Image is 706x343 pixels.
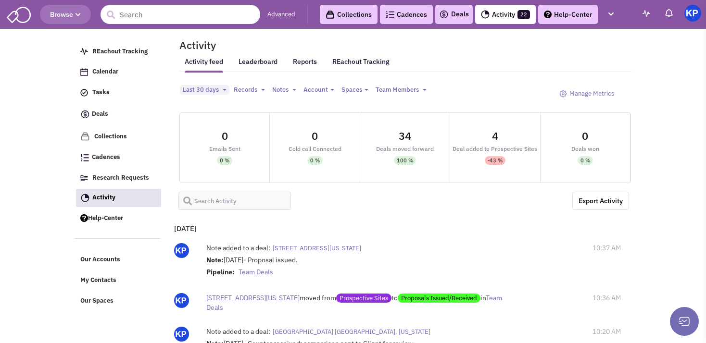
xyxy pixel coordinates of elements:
img: Activity.png [81,194,89,202]
a: Help-Center [538,5,598,24]
div: 0 % [580,156,590,165]
span: Account [303,86,328,94]
img: Activity.png [481,10,490,19]
div: 0 % [220,156,229,165]
div: moved from to in [206,293,519,312]
span: 10:36 AM [593,293,621,303]
a: Manage Metrics [555,85,619,103]
input: Search [101,5,260,24]
div: 0 [582,131,588,141]
a: Deals [76,104,161,125]
span: [STREET_ADDRESS][US_STATE] [206,294,300,302]
button: Account [301,85,337,95]
span: Cadences [92,153,120,161]
div: [DATE]- Proposal issued. [206,255,547,279]
img: icon-collection-lavender-black.svg [326,10,335,19]
button: Browse [40,5,91,24]
span: Team Members [376,86,419,94]
button: Last 30 days [180,85,229,95]
a: Export the below as a .XLSX spreadsheet [572,192,629,210]
label: Note added to a deal: [206,243,270,253]
div: 34 [399,131,411,141]
a: Collections [320,5,378,24]
div: 0 % [310,156,320,165]
span: Tasks [92,88,110,97]
img: Gp5tB00MpEGTGSMiAkF79g.png [174,327,189,342]
img: Gp5tB00MpEGTGSMiAkF79g.png [174,293,189,308]
a: Cadences [380,5,433,24]
a: Tasks [76,84,161,102]
span: Calendar [92,68,118,76]
a: Activity feed [185,57,223,73]
img: KeyPoint Partners [684,5,701,22]
a: Deals [439,9,469,20]
a: Leaderboard [239,57,277,73]
span: Activity [92,193,115,201]
span: Research Requests [92,173,149,182]
div: 0 [312,131,318,141]
div: 0 [222,131,228,141]
a: Advanced [267,10,295,19]
span: Proposals Issued/Received [398,294,480,303]
button: Records [231,85,268,95]
strong: Pipeline: [206,268,235,276]
span: Our Accounts [80,256,120,264]
span: Collections [94,132,127,140]
a: Our Spaces [76,292,161,310]
h2: Activity [167,41,216,49]
button: Team Members [373,85,429,95]
a: Activity22 [475,5,536,24]
img: Cadences_logo.png [80,154,89,161]
span: Notes [272,86,289,94]
div: 4 [492,131,498,141]
span: 22 [517,10,530,19]
div: Deals moved forward [360,146,450,152]
span: [GEOGRAPHIC_DATA] [GEOGRAPHIC_DATA], [US_STATE] [273,328,430,336]
span: 10:37 AM [593,243,621,253]
button: Spaces [339,85,371,95]
img: Calendar.png [80,68,88,76]
span: Team Deals [206,294,502,312]
button: Notes [269,85,299,95]
span: Prospective Sites [336,294,391,303]
img: icon-tasks.png [80,89,88,97]
a: REachout Tracking [76,43,161,61]
a: Cadences [76,148,161,167]
span: [STREET_ADDRESS][US_STATE] [273,244,361,252]
a: Research Requests [76,169,161,187]
span: Spaces [341,86,362,94]
span: 10:20 AM [593,327,621,336]
span: My Contacts [80,276,116,284]
span: Our Spaces [80,296,113,305]
a: Our Accounts [76,251,161,269]
a: Reports [293,57,317,72]
input: Search Activity [178,192,291,210]
b: [DATE] [174,224,197,233]
div: -43 % [488,156,503,165]
a: Activity [76,189,161,207]
div: Deals won [541,146,630,152]
div: Emails Sent [180,146,269,152]
a: REachout Tracking [332,51,390,72]
span: Browse [50,10,81,19]
img: SmartAdmin [7,5,31,23]
img: octicon_gear-24.png [559,90,567,98]
img: Cadences_logo.png [386,11,394,18]
img: icon-collection-lavender.png [80,132,90,141]
span: Records [234,86,257,94]
div: Deal added to Prospective Sites [450,146,540,152]
img: icon-deals.svg [80,109,90,120]
span: REachout Tracking [92,47,148,55]
a: My Contacts [76,271,161,290]
a: Collections [76,127,161,146]
label: Note added to a deal: [206,327,270,336]
span: Team Deals [239,268,273,276]
img: help.png [544,11,552,18]
a: Help-Center [76,209,161,228]
img: help.png [80,214,88,222]
a: Calendar [76,63,161,81]
span: Last 30 days [183,86,219,94]
img: icon-deals.svg [439,9,449,20]
strong: Note: [206,256,224,264]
